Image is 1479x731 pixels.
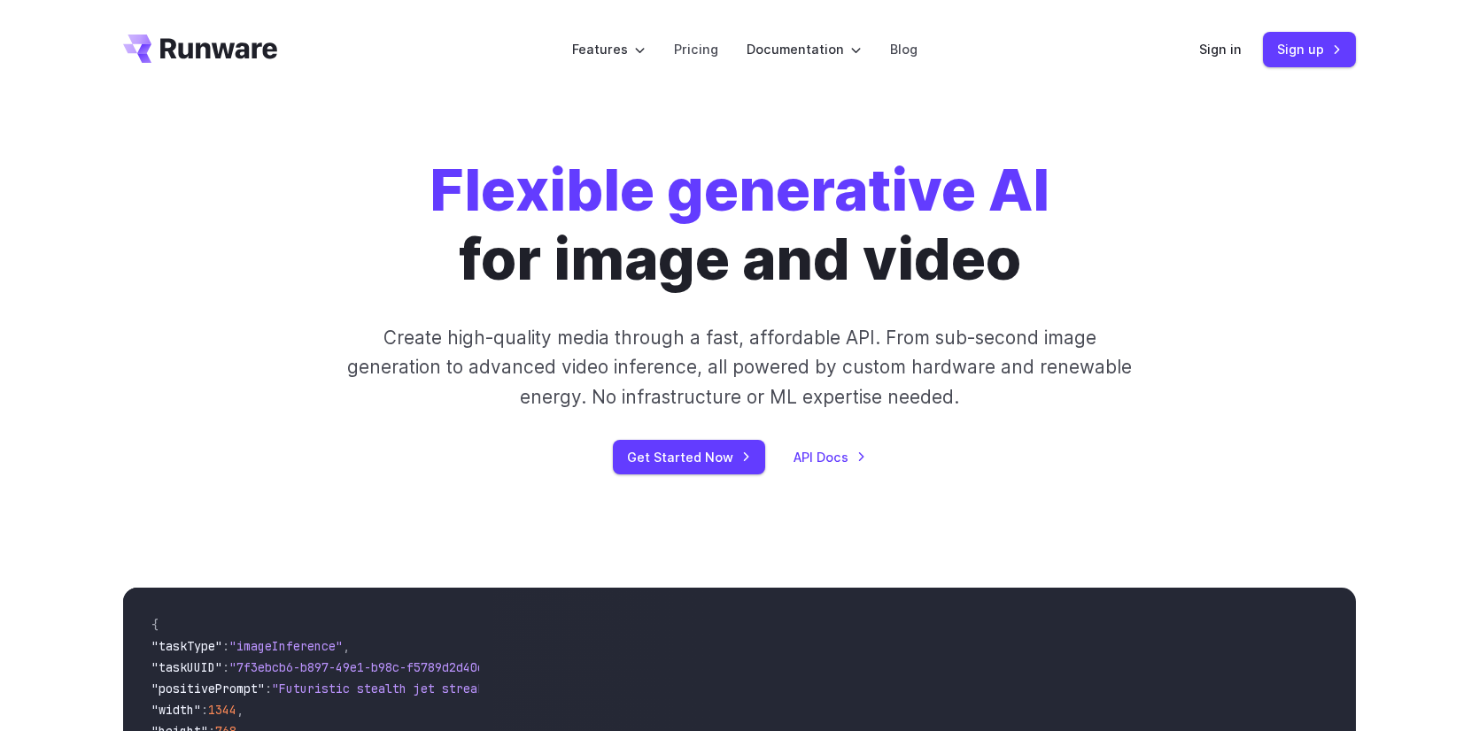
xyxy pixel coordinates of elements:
label: Features [572,39,646,59]
span: : [265,681,272,696]
a: Sign up [1263,32,1356,66]
span: "taskType" [151,638,222,654]
span: "width" [151,702,201,718]
a: Blog [890,39,918,59]
h1: for image and video [430,156,1049,295]
p: Create high-quality media through a fast, affordable API. From sub-second image generation to adv... [345,323,1134,412]
span: "positivePrompt" [151,681,265,696]
span: : [222,659,229,675]
span: , [236,702,244,718]
a: Sign in [1199,39,1242,59]
strong: Flexible generative AI [430,155,1049,225]
span: "7f3ebcb6-b897-49e1-b98c-f5789d2d40d7" [229,659,499,675]
label: Documentation [747,39,862,59]
span: "Futuristic stealth jet streaking through a neon-lit cityscape with glowing purple exhaust" [272,681,917,696]
span: { [151,617,159,633]
a: Go to / [123,35,277,63]
span: : [201,702,208,718]
span: , [343,638,350,654]
a: API Docs [794,447,866,467]
a: Get Started Now [613,440,765,474]
a: Pricing [674,39,718,59]
span: "taskUUID" [151,659,222,675]
span: 1344 [208,702,236,718]
span: "imageInference" [229,638,343,654]
span: : [222,638,229,654]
